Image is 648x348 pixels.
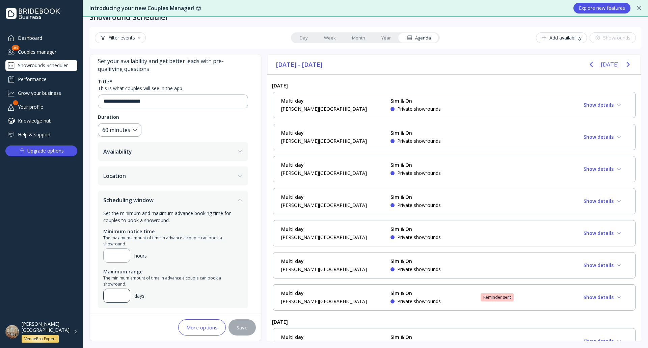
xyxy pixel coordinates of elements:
button: Location [98,166,248,185]
button: Next page [621,58,635,71]
div: Private showrounds [397,298,441,305]
div: Multi day [281,162,382,168]
div: Showround Scheduler [89,12,169,22]
a: Week [316,33,344,43]
div: This is what couples will see in the app [98,85,248,92]
button: Explore new features [573,3,630,14]
button: Show details [578,336,627,347]
div: Sim & On [390,130,441,136]
div: Private showrounds [397,106,441,112]
div: Add availability [541,35,582,41]
div: Maximum range [103,268,243,275]
div: Scheduling window [98,210,248,308]
iframe: Chat Widget [614,316,648,348]
button: Upgrade options [5,145,77,156]
div: Private showrounds [397,170,441,177]
div: [DATE] [267,80,641,91]
div: [PERSON_NAME][GEOGRAPHIC_DATA] [281,138,382,144]
button: Show details [578,228,627,239]
button: More options [178,319,226,336]
div: Multi day [281,290,382,297]
div: [PERSON_NAME][GEOGRAPHIC_DATA] [281,234,382,241]
img: dpr=1,fit=cover,g=face,w=48,h=48 [5,325,19,339]
a: Grow your business [5,87,77,99]
div: More options [186,325,218,330]
div: Private showrounds [397,138,441,144]
div: [PERSON_NAME][GEOGRAPHIC_DATA] [22,321,70,333]
a: Dashboard [5,32,77,44]
div: Multi day [281,130,382,136]
div: Multi day [281,258,382,265]
a: Your profile1 [5,101,77,112]
button: Show details [578,292,627,303]
div: [PERSON_NAME][GEOGRAPHIC_DATA] [281,106,382,112]
div: [DATE] [267,316,641,328]
a: Day [292,33,316,43]
div: Set the minimum and maximum advance booking time for couples to book a showround. [103,210,243,224]
a: Month [344,33,373,43]
a: Help & support [5,129,77,140]
a: Performance [5,74,77,85]
button: Scheduling window [98,191,248,210]
div: Sim & On [390,98,441,104]
div: [PERSON_NAME][GEOGRAPHIC_DATA] [281,202,382,209]
div: Introducing your new Couples Manager! 😍 [89,4,567,12]
div: Upgrade options [27,146,64,156]
div: 252 [12,45,20,50]
button: Show details [578,164,627,175]
button: [DATE] - [DATE] [273,59,326,70]
div: [PERSON_NAME][GEOGRAPHIC_DATA] [281,298,382,305]
div: Sim & On [390,162,441,168]
div: The maximum amount of time in advance a couple can book a showround. [103,235,243,247]
div: hours [134,252,147,259]
button: [DATE] [601,58,619,71]
div: VenuePro Expert [24,336,56,342]
div: Your profile [5,101,77,112]
div: Multi day [281,334,382,341]
div: 1 [13,100,18,105]
div: Private showrounds [397,234,441,241]
a: Showrounds Scheduler [5,60,77,71]
a: Year [373,33,399,43]
div: Multi day [281,226,382,233]
div: Sim & On [390,334,441,341]
div: Duration [98,114,119,121]
button: Show details [578,100,627,110]
button: Save [228,319,256,336]
div: Minimum notice time [103,228,243,235]
button: Show details [578,260,627,271]
div: The minimum amount of time in advance a couple can book a showround. [103,275,243,287]
div: Sim & On [390,290,441,297]
div: Save [237,325,248,330]
button: Availability [98,142,248,161]
div: Title [98,78,109,85]
div: Agenda [407,35,431,41]
a: Couples manager252 [5,46,77,57]
div: [PERSON_NAME][GEOGRAPHIC_DATA] [281,266,382,273]
button: Showrounds [590,32,636,43]
div: Couples manager [5,46,77,57]
button: Filter events [95,32,146,43]
div: Explore new features [579,5,625,11]
div: Reminder sent [483,295,511,300]
button: Add availability [536,32,587,43]
span: [DATE] - [DATE] [276,59,323,70]
div: Multi day [281,98,382,104]
button: Previous page [585,58,598,71]
div: Private showrounds [397,202,441,209]
button: Show details [578,132,627,142]
div: Set your availability and get better leads with pre-qualifying questions [98,57,248,73]
div: Multi day [281,194,382,200]
div: Private showrounds [397,266,441,273]
a: Knowledge hub [5,115,77,126]
div: days [134,292,144,299]
div: Sim & On [390,226,441,233]
div: Sim & On [390,258,441,265]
